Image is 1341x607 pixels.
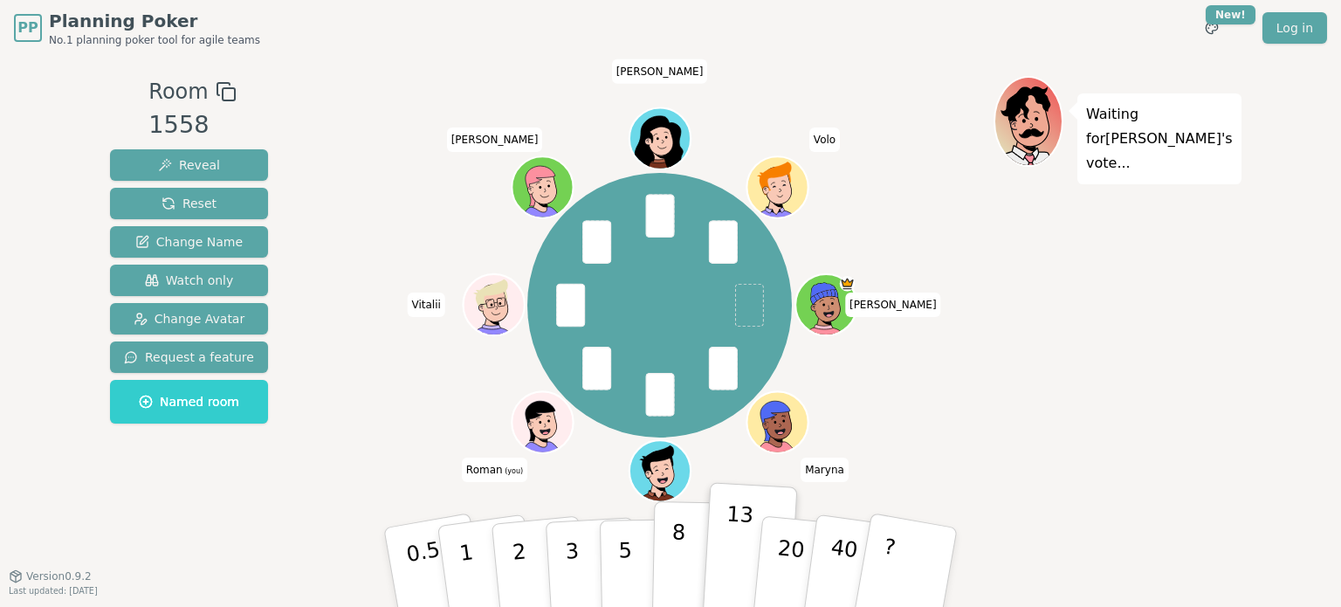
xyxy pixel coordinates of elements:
[139,393,239,410] span: Named room
[110,341,268,373] button: Request a feature
[110,380,268,424] button: Named room
[148,107,236,143] div: 1558
[612,59,708,84] span: Click to change your name
[148,76,208,107] span: Room
[408,293,445,317] span: Click to change your name
[135,233,243,251] span: Change Name
[503,467,524,475] span: (you)
[513,394,571,452] button: Click to change your avatar
[110,303,268,335] button: Change Avatar
[447,128,543,152] span: Click to change your name
[845,293,941,317] span: Click to change your name
[1196,12,1228,44] button: New!
[110,226,268,258] button: Change Name
[134,310,245,328] span: Change Avatar
[110,188,268,219] button: Reset
[809,128,840,152] span: Click to change your name
[26,569,92,583] span: Version 0.9.2
[839,276,855,292] span: Jared is the host
[9,586,98,596] span: Last updated: [DATE]
[801,458,849,482] span: Click to change your name
[49,9,260,33] span: Planning Poker
[1262,12,1327,44] a: Log in
[462,458,527,482] span: Click to change your name
[722,501,754,597] p: 13
[110,149,268,181] button: Reveal
[145,272,234,289] span: Watch only
[158,156,220,174] span: Reveal
[1086,102,1233,176] p: Waiting for [PERSON_NAME] 's vote...
[9,569,92,583] button: Version0.9.2
[1206,5,1255,24] div: New!
[17,17,38,38] span: PP
[14,9,260,47] a: PPPlanning PokerNo.1 planning poker tool for agile teams
[110,265,268,296] button: Watch only
[124,348,254,366] span: Request a feature
[162,195,217,212] span: Reset
[49,33,260,47] span: No.1 planning poker tool for agile teams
